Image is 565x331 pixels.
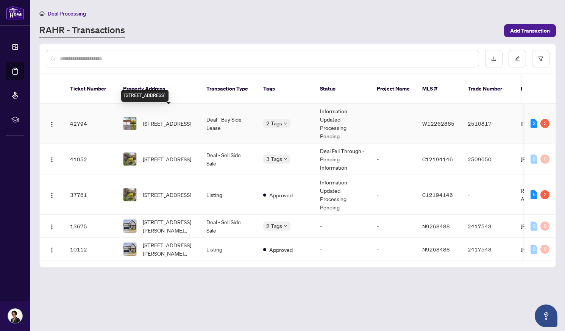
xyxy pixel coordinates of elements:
button: Logo [46,153,58,165]
span: N9268488 [422,223,450,230]
td: Deal Fell Through - Pending Information [314,144,371,175]
button: download [485,50,503,67]
th: Project Name [371,74,416,104]
th: Tags [257,74,314,104]
td: - [371,215,416,238]
td: - [462,175,515,215]
th: Trade Number [462,74,515,104]
button: Logo [46,220,58,232]
img: Logo [49,224,55,230]
td: 37761 [64,175,117,215]
span: [STREET_ADDRESS][PERSON_NAME][PERSON_NAME] [143,241,194,258]
th: Transaction Type [200,74,257,104]
span: W12262865 [422,120,454,127]
td: 2510817 [462,104,515,144]
span: N9268488 [422,246,450,253]
img: thumbnail-img [123,243,136,256]
td: 42794 [64,104,117,144]
img: Profile Icon [8,309,22,323]
div: 0 [540,222,549,231]
span: Approved [269,245,293,254]
th: Status [314,74,371,104]
td: - [371,144,416,175]
img: thumbnail-img [123,153,136,165]
th: MLS # [416,74,462,104]
td: - [314,215,371,238]
div: 2 [531,119,537,128]
button: filter [532,50,549,67]
button: Logo [46,189,58,201]
span: download [491,56,496,61]
span: home [39,11,45,16]
a: RAHR - Transactions [39,24,125,37]
td: Deal - Sell Side Sale [200,144,257,175]
button: Open asap [535,304,557,327]
span: [STREET_ADDRESS][PERSON_NAME][PERSON_NAME] [143,218,194,234]
span: 2 Tags [266,119,282,128]
td: - [314,238,371,261]
span: Add Transaction [510,25,550,37]
img: thumbnail-img [123,188,136,201]
td: Information Updated - Processing Pending [314,175,371,215]
td: 2417543 [462,215,515,238]
span: 3 Tags [266,155,282,163]
span: C12194146 [422,191,453,198]
td: 10112 [64,238,117,261]
div: [STREET_ADDRESS] [121,90,169,102]
img: thumbnail-img [123,220,136,233]
span: [STREET_ADDRESS] [143,119,191,128]
button: Logo [46,243,58,255]
span: down [284,224,287,228]
img: Logo [49,157,55,163]
div: 0 [531,245,537,254]
td: - [371,104,416,144]
img: Logo [49,247,55,253]
th: Property Address [117,74,200,104]
span: 2 Tags [266,222,282,230]
button: Logo [46,117,58,130]
span: C12194146 [422,156,453,162]
span: Deal Processing [48,10,86,17]
span: Approved [269,191,293,199]
td: 2509050 [462,144,515,175]
td: Deal - Buy Side Lease [200,104,257,144]
span: edit [515,56,520,61]
td: 13675 [64,215,117,238]
td: - [371,238,416,261]
span: down [284,157,287,161]
th: Ticket Number [64,74,117,104]
div: 5 [531,190,537,199]
button: edit [509,50,526,67]
img: logo [6,6,24,20]
td: - [371,175,416,215]
div: 0 [531,155,537,164]
button: Add Transaction [504,24,556,37]
span: [STREET_ADDRESS] [143,190,191,199]
div: 2 [540,190,549,199]
div: 0 [531,222,537,231]
td: 41052 [64,144,117,175]
img: thumbnail-img [123,117,136,130]
td: Listing [200,175,257,215]
div: 0 [540,245,549,254]
img: Logo [49,192,55,198]
td: Information Updated - Processing Pending [314,104,371,144]
div: 2 [540,119,549,128]
span: down [284,122,287,125]
td: Deal - Sell Side Sale [200,215,257,238]
div: 0 [540,155,549,164]
td: 2417543 [462,238,515,261]
td: Listing [200,238,257,261]
span: [STREET_ADDRESS] [143,155,191,163]
img: Logo [49,121,55,127]
span: filter [538,56,543,61]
